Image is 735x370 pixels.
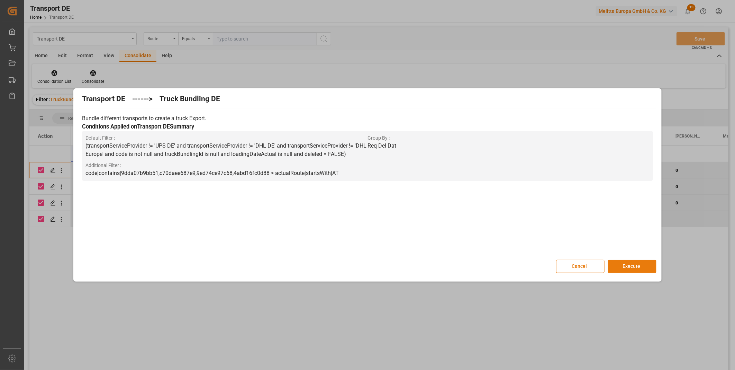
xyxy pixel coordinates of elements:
span: Additional Filter : [85,162,367,169]
h3: Conditions Applied on Transport DE Summary [82,123,653,131]
button: Cancel [556,260,605,273]
span: Group By : [367,134,650,142]
p: code|contains|9dda07b9bb51,c70daee687e9,9ed74ce97c68,4abd16fc0d88 > actualRoute|startsWith|AT [85,169,367,177]
span: Default Filter : [85,134,367,142]
button: Execute [608,260,656,273]
p: (transportServiceProvider != 'UPS DE' and transportServiceProvider != 'DHL DE' and transportServi... [85,142,367,158]
p: Req Del Dat [367,142,650,150]
h2: Truck Bundling DE [160,94,220,105]
p: Bundle different transports to create a truck Export. [82,114,653,123]
h2: Transport DE [82,94,125,105]
h2: ------> [132,94,153,105]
